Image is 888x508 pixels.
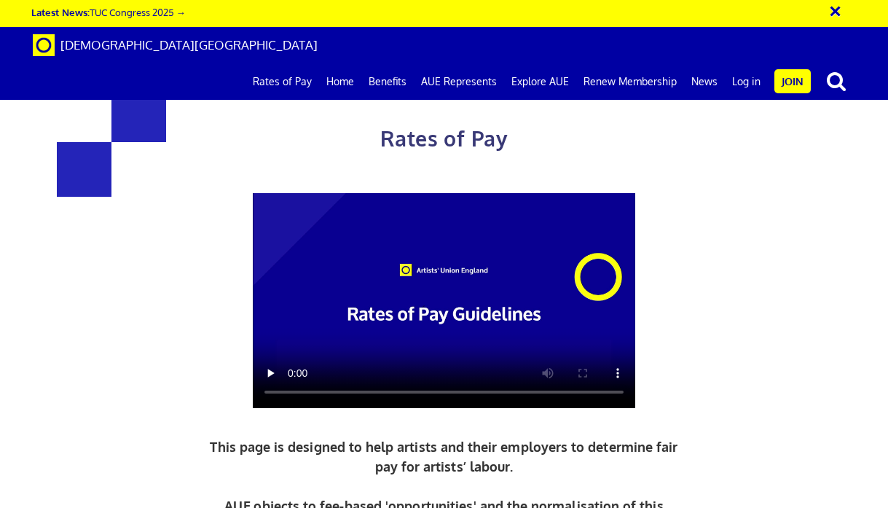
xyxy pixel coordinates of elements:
a: Brand [DEMOGRAPHIC_DATA][GEOGRAPHIC_DATA] [22,27,329,63]
a: Rates of Pay [245,63,319,100]
strong: Latest News: [31,6,90,18]
button: search [814,66,859,96]
a: Home [319,63,361,100]
a: Log in [725,63,768,100]
a: Explore AUE [504,63,576,100]
span: [DEMOGRAPHIC_DATA][GEOGRAPHIC_DATA] [60,37,318,52]
a: Latest News:TUC Congress 2025 → [31,6,186,18]
a: AUE Represents [414,63,504,100]
span: Rates of Pay [380,125,508,152]
a: Join [774,69,811,93]
a: Benefits [361,63,414,100]
a: News [684,63,725,100]
a: Renew Membership [576,63,684,100]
